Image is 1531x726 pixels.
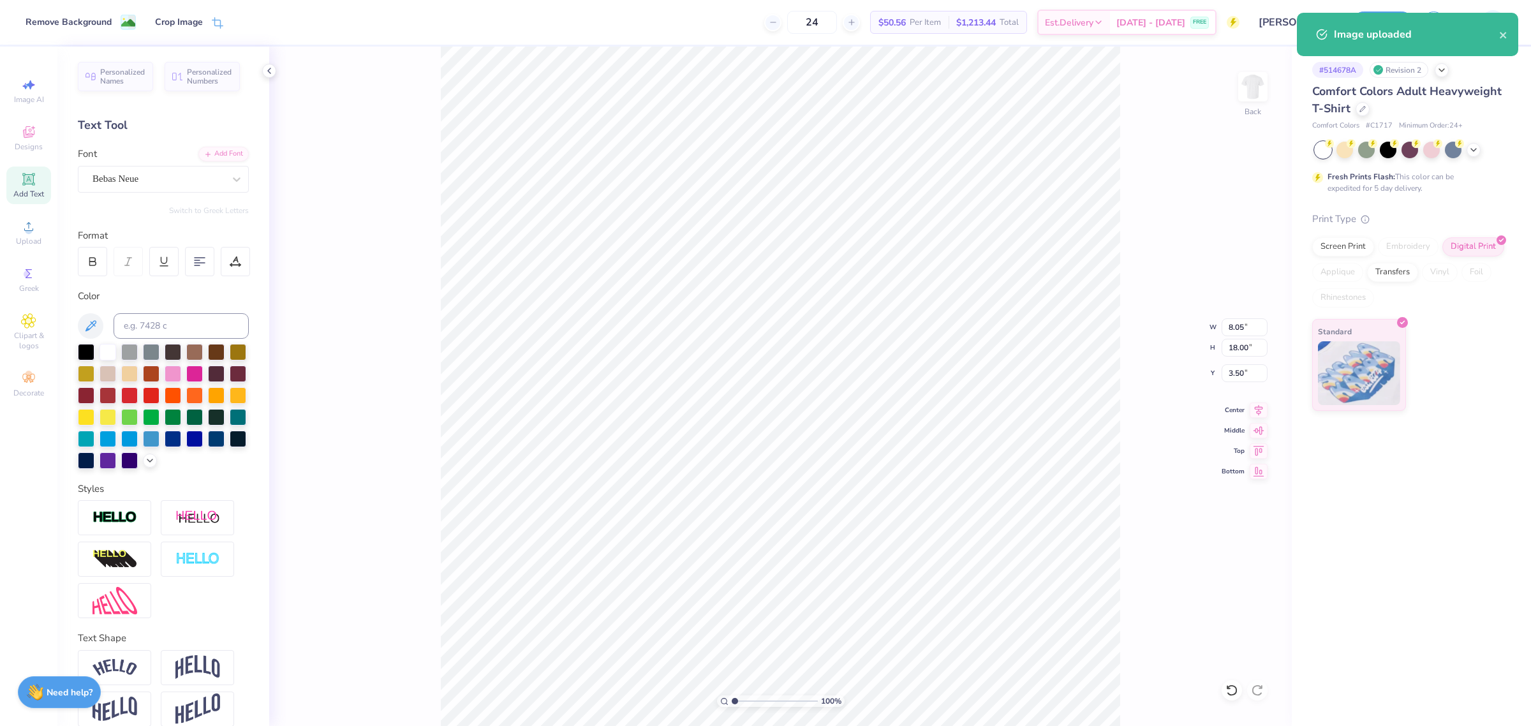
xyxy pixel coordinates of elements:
div: Applique [1312,263,1363,282]
span: Minimum Order: 24 + [1399,121,1463,131]
span: Middle [1222,426,1245,435]
img: Shadow [175,510,220,526]
div: Color [78,289,249,304]
div: Format [78,228,250,243]
input: – – [787,11,837,34]
span: Decorate [13,388,44,398]
img: Free Distort [92,587,137,614]
input: Untitled Design [1249,10,1343,35]
div: Screen Print [1312,237,1374,256]
span: Top [1222,447,1245,456]
img: Back [1240,74,1266,100]
img: Rise [175,693,220,725]
span: Clipart & logos [6,330,51,351]
span: Total [1000,16,1019,29]
div: Text Shape [78,631,249,646]
span: Personalized Numbers [187,68,232,85]
span: [DATE] - [DATE] [1116,16,1185,29]
span: Standard [1318,325,1352,338]
span: Image AI [14,94,44,105]
div: # 514678A [1312,62,1363,78]
img: Flag [92,697,137,722]
span: Comfort Colors [1312,121,1359,131]
div: Crop Image [155,15,203,29]
span: Personalized Names [100,68,145,85]
img: Arc [92,659,137,676]
input: e.g. 7428 c [114,313,249,339]
div: Styles [78,482,249,496]
div: Back [1245,106,1261,117]
label: Font [78,147,97,161]
span: $1,213.44 [956,16,996,29]
button: Switch to Greek Letters [169,205,249,216]
div: This color can be expedited for 5 day delivery. [1328,171,1484,194]
span: # C1717 [1366,121,1393,131]
img: Standard [1318,341,1400,405]
strong: Fresh Prints Flash: [1328,172,1395,182]
span: Add Text [13,189,44,199]
div: Remove Background [26,15,112,29]
span: Bottom [1222,467,1245,476]
img: Stroke [92,510,137,525]
span: Est. Delivery [1045,16,1093,29]
div: Print Type [1312,212,1505,226]
span: Upload [16,236,41,246]
div: Vinyl [1422,263,1458,282]
div: Revision 2 [1370,62,1428,78]
button: close [1499,27,1508,42]
span: Designs [15,142,43,152]
span: Greek [19,283,39,293]
div: Foil [1461,263,1491,282]
span: Center [1222,406,1245,415]
div: Image uploaded [1334,27,1499,42]
img: Arch [175,655,220,679]
img: Negative Space [175,552,220,567]
div: Text Tool [78,117,249,134]
div: Rhinestones [1312,288,1374,307]
span: $50.56 [878,16,906,29]
div: Transfers [1367,263,1418,282]
div: Digital Print [1442,237,1504,256]
span: Per Item [910,16,941,29]
strong: Need help? [47,686,92,699]
span: FREE [1193,18,1206,27]
div: Add Font [198,147,249,161]
span: Comfort Colors Adult Heavyweight T-Shirt [1312,84,1502,116]
img: 3d Illusion [92,549,137,570]
span: 100 % [821,695,841,707]
div: Embroidery [1378,237,1439,256]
